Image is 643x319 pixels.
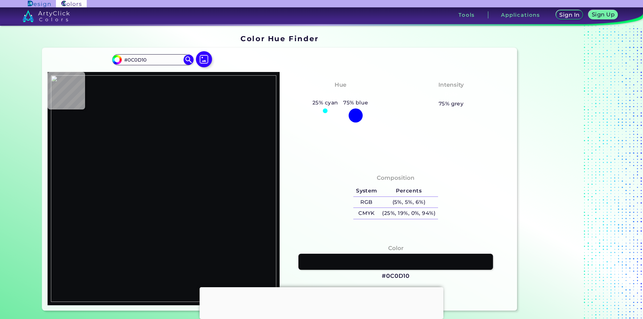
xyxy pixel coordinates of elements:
[380,185,438,196] h5: Percents
[501,12,540,17] h3: Applications
[200,287,443,317] iframe: Advertisement
[240,33,318,44] h1: Color Hue Finder
[318,91,362,99] h3: Tealish Blue
[557,11,582,19] a: Sign In
[441,91,460,99] h3: Pale
[382,272,410,280] h3: #0C0D10
[380,208,438,219] h5: (25%, 19%, 0%, 94%)
[438,80,464,90] h4: Intensity
[353,208,379,219] h5: CMYK
[380,197,438,208] h5: (5%, 5%, 6%)
[593,12,614,17] h5: Sign Up
[310,98,341,107] h5: 25% cyan
[184,55,194,65] img: icon search
[122,55,184,64] input: type color..
[353,185,379,196] h5: System
[28,1,50,7] img: ArtyClick Design logo
[22,10,70,22] img: logo_artyclick_colors_white.svg
[388,243,404,253] h4: Color
[51,75,276,302] img: a41a22c5-28a7-4058-81fa-f33c1dc59df3
[520,32,603,313] iframe: Advertisement
[353,197,379,208] h5: RGB
[335,80,346,90] h4: Hue
[439,99,464,108] h5: 75% grey
[560,12,579,17] h5: Sign In
[341,98,371,107] h5: 75% blue
[458,12,475,17] h3: Tools
[590,11,616,19] a: Sign Up
[196,51,212,67] img: icon picture
[377,173,415,183] h4: Composition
